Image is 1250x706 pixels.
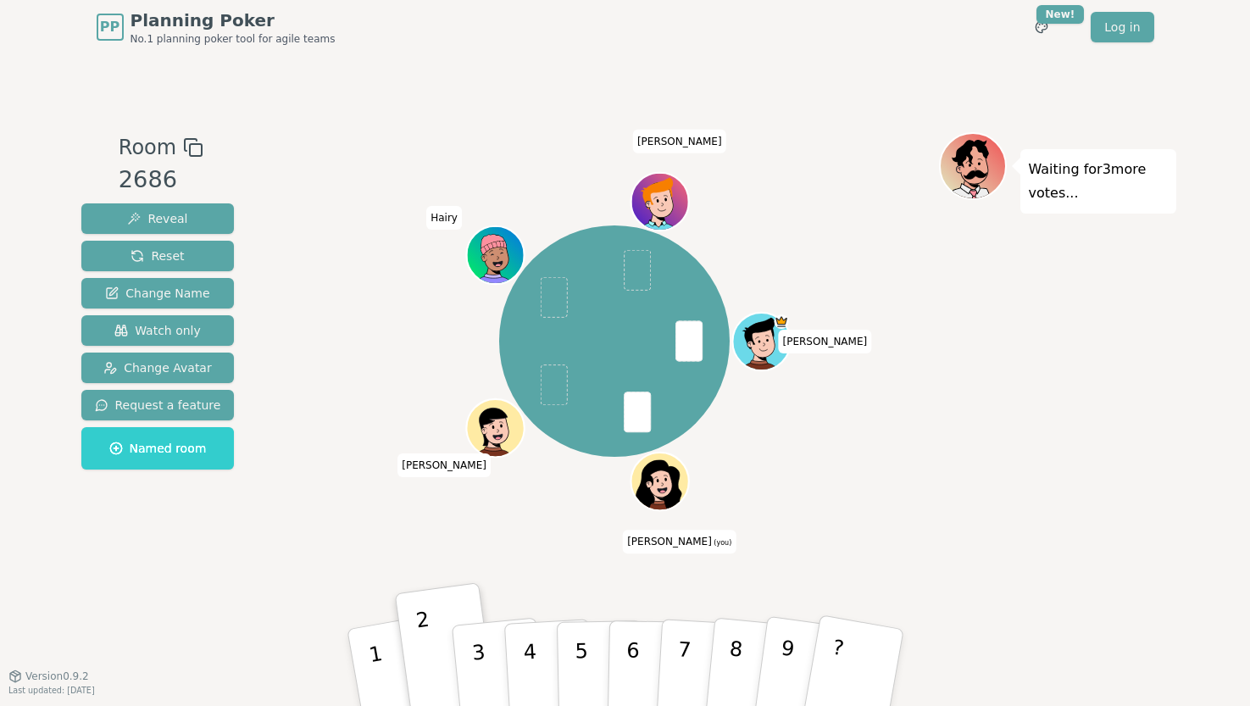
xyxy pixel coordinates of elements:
[81,241,235,271] button: Reset
[131,32,336,46] span: No.1 planning poker tool for agile teams
[633,129,726,153] span: Click to change your name
[127,210,187,227] span: Reveal
[81,390,235,420] button: Request a feature
[131,247,184,264] span: Reset
[105,285,209,302] span: Change Name
[81,427,235,470] button: Named room
[25,670,89,683] span: Version 0.9.2
[8,670,89,683] button: Version0.9.2
[95,397,221,414] span: Request a feature
[103,359,212,376] span: Change Avatar
[775,314,789,329] span: Nick is the host
[779,330,872,353] span: Click to change your name
[8,686,95,695] span: Last updated: [DATE]
[1026,12,1057,42] button: New!
[1036,5,1085,24] div: New!
[397,453,491,477] span: Click to change your name
[114,322,201,339] span: Watch only
[426,206,462,230] span: Click to change your name
[81,315,235,346] button: Watch only
[1091,12,1153,42] a: Log in
[131,8,336,32] span: Planning Poker
[81,278,235,309] button: Change Name
[81,203,235,234] button: Reveal
[1029,158,1168,205] p: Waiting for 3 more votes...
[623,530,736,553] span: Click to change your name
[414,608,440,700] p: 2
[81,353,235,383] button: Change Avatar
[97,8,336,46] a: PPPlanning PokerNo.1 planning poker tool for agile teams
[712,539,732,547] span: (you)
[119,132,176,163] span: Room
[100,17,119,37] span: PP
[633,454,687,509] button: Click to change your avatar
[119,163,203,197] div: 2686
[109,440,207,457] span: Named room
